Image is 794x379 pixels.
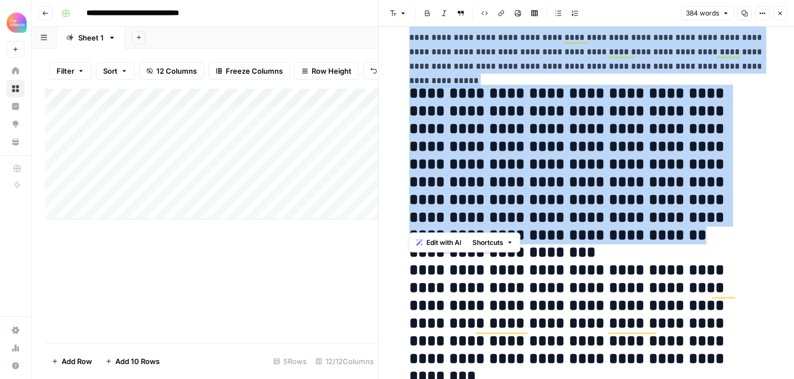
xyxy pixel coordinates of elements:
[7,321,24,339] a: Settings
[681,6,734,21] button: 384 words
[156,65,197,76] span: 12 Columns
[57,27,125,49] a: Sheet 1
[311,352,378,370] div: 12/12 Columns
[62,356,92,367] span: Add Row
[7,115,24,133] a: Opportunities
[7,357,24,375] button: Help + Support
[78,32,104,43] div: Sheet 1
[7,339,24,357] a: Usage
[226,65,283,76] span: Freeze Columns
[57,65,74,76] span: Filter
[312,65,352,76] span: Row Height
[103,65,118,76] span: Sort
[45,352,99,370] button: Add Row
[426,238,461,248] span: Edit with AI
[468,235,518,250] button: Shortcuts
[115,356,160,367] span: Add 10 Rows
[412,235,466,250] button: Edit with AI
[269,352,311,370] div: 5 Rows
[99,352,166,370] button: Add 10 Rows
[7,133,24,151] a: Your Data
[139,62,204,80] button: 12 Columns
[7,62,24,80] a: Home
[7,9,24,37] button: Workspace: Alliance
[7,98,24,115] a: Insights
[7,80,24,98] a: Browse
[686,8,719,18] span: 384 words
[472,238,503,248] span: Shortcuts
[208,62,290,80] button: Freeze Columns
[49,62,91,80] button: Filter
[294,62,359,80] button: Row Height
[96,62,135,80] button: Sort
[7,13,27,33] img: Alliance Logo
